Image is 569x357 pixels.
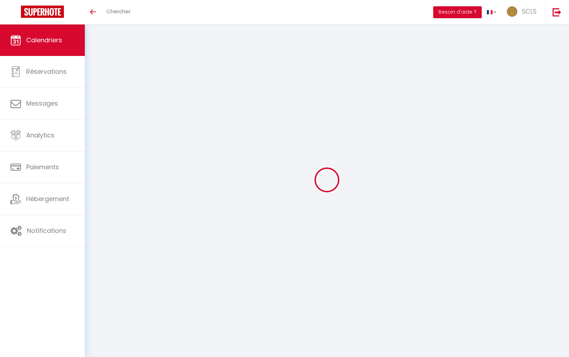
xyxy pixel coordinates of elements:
span: Analytics [26,131,54,140]
span: Hébergement [26,194,69,203]
span: Calendriers [26,36,62,44]
img: logout [553,8,561,16]
span: SCLS [522,7,537,16]
img: Super Booking [21,6,64,18]
span: Notifications [27,226,66,235]
img: ... [507,6,517,17]
span: Paiements [26,163,59,171]
span: Chercher [106,8,131,15]
button: Besoin d'aide ? [433,6,482,18]
span: Réservations [26,67,67,76]
span: Messages [26,99,58,108]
